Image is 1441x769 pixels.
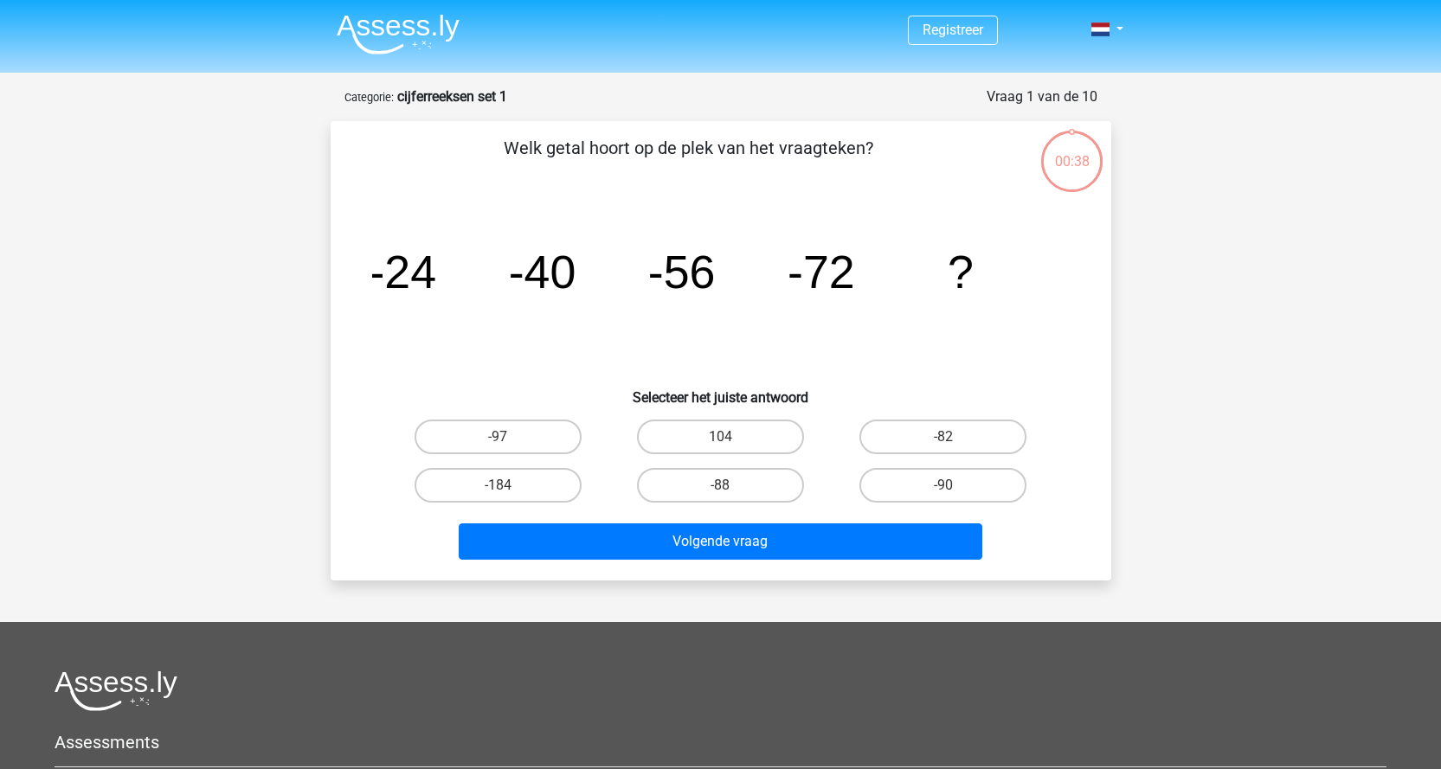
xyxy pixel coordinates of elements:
[1039,129,1104,172] div: 00:38
[369,246,436,298] tspan: -24
[987,87,1097,107] div: Vraag 1 van de 10
[397,88,507,105] strong: cijferreeksen set 1
[859,468,1026,503] label: -90
[459,523,982,560] button: Volgende vraag
[859,420,1026,454] label: -82
[415,420,582,454] label: -97
[358,375,1084,406] h6: Selecteer het juiste antwoord
[647,246,715,298] tspan: -56
[637,468,804,503] label: -88
[415,468,582,503] label: -184
[337,14,460,54] img: Assessly
[358,135,1019,187] p: Welk getal hoort op de plek van het vraagteken?
[508,246,576,298] tspan: -40
[948,246,974,298] tspan: ?
[788,246,855,298] tspan: -72
[55,732,1386,753] h5: Assessments
[923,22,983,38] a: Registreer
[344,91,394,104] small: Categorie:
[55,670,177,711] img: Assessly logo
[637,420,804,454] label: 104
